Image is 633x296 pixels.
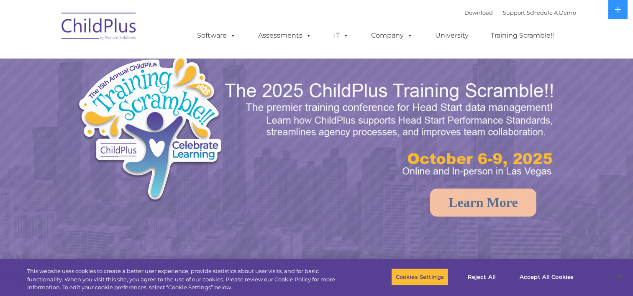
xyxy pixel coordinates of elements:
a: Learn More [430,189,536,217]
div: This website uses cookies to create a better user experience, provide statistics about user visit... [27,267,348,292]
a: Support [503,9,525,16]
a: Schedule A Demo [527,9,576,16]
a: Download [464,9,493,16]
button: Close [610,268,629,286]
a: Training Scramble!! [482,27,562,44]
button: Accept All Cookies [515,268,578,286]
a: University [427,27,477,44]
img: ChildPlus by Procare Solutions [57,7,141,48]
a: Software [189,27,244,44]
font: | [464,9,576,16]
a: Company [363,27,421,44]
a: Assessments [250,27,320,44]
button: Cookies Settings [391,268,448,286]
button: Reject All [456,268,508,286]
a: IT [325,27,357,44]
